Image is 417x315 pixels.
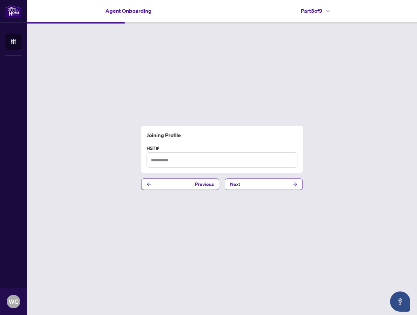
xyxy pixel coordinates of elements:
button: Previous [141,179,219,190]
h4: Part 3 of 9 [301,7,330,15]
span: arrow-left [147,182,151,187]
label: HST# [147,145,297,152]
h4: Agent Onboarding [105,7,152,15]
button: Open asap [390,291,410,312]
h4: Joining Profile [147,131,297,139]
span: arrow-right [293,182,297,187]
span: Previous [195,179,214,190]
span: WC [9,297,19,306]
img: logo [5,5,22,17]
button: Next [225,179,303,190]
span: Next [230,179,240,190]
